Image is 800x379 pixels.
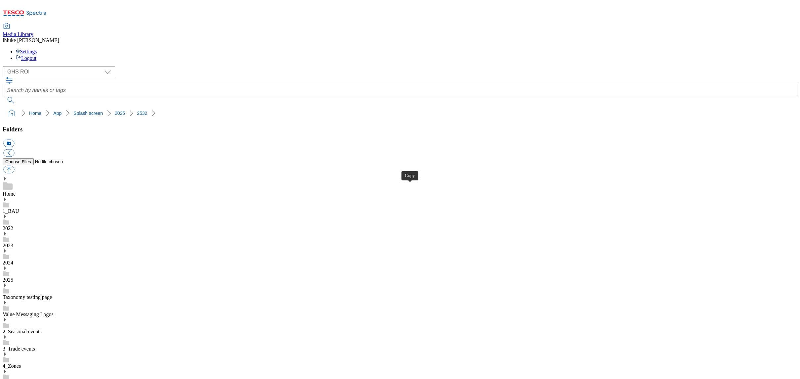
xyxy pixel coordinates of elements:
a: 2024 [3,260,13,265]
a: Taxonomy testing page [3,294,52,300]
a: Settings [16,49,37,54]
a: 1_BAU [3,208,19,214]
a: 2025 [115,111,125,116]
span: luke [PERSON_NAME] [7,37,59,43]
a: Home [3,191,16,197]
span: lh [3,37,7,43]
a: Splash screen [73,111,103,116]
a: App [53,111,62,116]
a: Logout [16,55,36,61]
a: 4_Zones [3,363,21,369]
a: Value Messaging Logos [3,311,54,317]
a: 2023 [3,243,13,248]
a: 2_Seasonal events [3,329,42,334]
a: 2022 [3,225,13,231]
nav: breadcrumb [3,107,797,119]
span: Media Library [3,31,33,37]
a: Home [29,111,41,116]
a: 2532 [137,111,147,116]
a: Media Library [3,24,33,37]
a: home [7,108,17,118]
h3: Folders [3,126,797,133]
input: Search by names or tags [3,84,797,97]
a: 3_Trade events [3,346,35,352]
a: 2025 [3,277,13,283]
